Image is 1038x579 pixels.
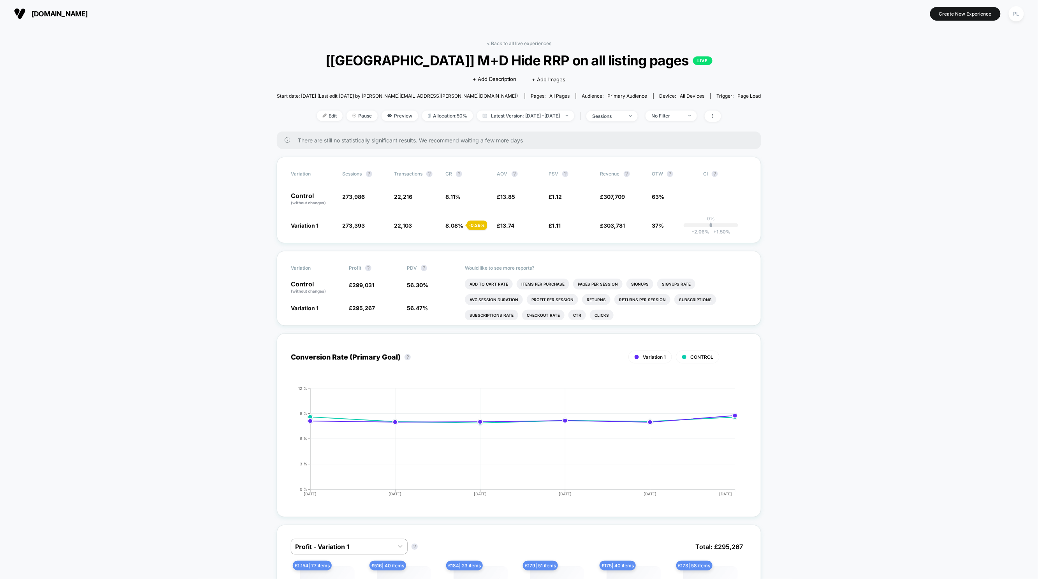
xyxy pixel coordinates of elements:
[562,171,568,177] button: ?
[394,171,422,177] span: Transactions
[412,544,418,550] button: ?
[600,222,625,229] span: £
[568,310,586,321] li: Ctr
[426,171,433,177] button: ?
[347,111,378,121] span: Pause
[629,115,632,117] img: end
[527,294,578,305] li: Profit Per Session
[291,193,334,206] p: Control
[522,310,565,321] li: Checkout Rate
[497,193,515,200] span: £
[291,200,326,205] span: (without changes)
[465,310,518,321] li: Subscriptions Rate
[445,193,461,200] span: 8.11 %
[652,222,664,229] span: 37%
[692,229,709,235] span: -2.06 %
[600,193,625,200] span: £
[477,111,574,121] span: Latest Version: [DATE] - [DATE]
[717,93,761,99] div: Trigger:
[676,561,713,570] span: £ 173 | 58 items
[483,114,487,118] img: calendar
[277,93,518,99] span: Start date: [DATE] (Last edit [DATE] by [PERSON_NAME][EMAIL_ADDRESS][PERSON_NAME][DOMAIN_NAME])
[301,52,737,68] span: [[GEOGRAPHIC_DATA]] M+D Hide RRP on all listing pages
[652,171,695,177] span: OTW
[690,354,713,360] span: CONTROL
[465,279,513,289] li: Add To Cart Rate
[604,193,625,200] span: 307,709
[523,561,558,570] span: £ 179 | 51 items
[291,171,334,177] span: Variation
[559,491,572,496] tspan: [DATE]
[349,282,374,288] span: £
[456,171,462,177] button: ?
[343,193,365,200] span: 273,986
[291,281,341,294] p: Control
[343,171,362,177] span: Sessions
[300,411,307,416] tspan: 9 %
[688,115,691,116] img: end
[343,222,365,229] span: 273,393
[644,491,657,496] tspan: [DATE]
[369,561,406,570] span: £ 516 | 40 items
[501,222,515,229] span: 13.74
[552,222,561,229] span: 1.11
[549,222,561,229] span: £
[349,305,375,311] span: £
[445,171,452,177] span: CR
[501,193,515,200] span: 13.85
[283,386,739,503] div: CONVERSION_RATE
[352,114,356,118] img: end
[349,265,361,271] span: Profit
[604,222,625,229] span: 303,781
[674,294,716,305] li: Subscriptions
[465,294,523,305] li: Avg Session Duration
[497,171,508,177] span: AOV
[382,111,418,121] span: Preview
[323,114,327,118] img: edit
[407,282,428,288] span: 56.30 %
[497,222,515,229] span: £
[738,93,761,99] span: Page Load
[693,56,713,65] p: LIVE
[291,289,326,293] span: (without changes)
[552,193,562,200] span: 1.12
[517,279,569,289] li: Items Per Purchase
[366,171,372,177] button: ?
[608,93,647,99] span: Primary Audience
[531,93,570,99] div: Pages:
[566,115,568,116] img: end
[512,171,518,177] button: ?
[707,216,715,221] p: 0%
[474,491,487,496] tspan: [DATE]
[600,561,636,570] span: £ 175 | 40 items
[300,436,307,441] tspan: 6 %
[680,93,705,99] span: all devices
[651,113,683,119] div: No Filter
[365,265,371,271] button: ?
[32,10,88,18] span: [DOMAIN_NAME]
[352,282,374,288] span: 299,031
[473,75,516,83] span: + Add Description
[643,354,666,360] span: Variation 1
[532,76,565,82] span: + Add Images
[12,7,90,20] button: [DOMAIN_NAME]
[352,305,375,311] span: 295,267
[590,310,614,321] li: Clicks
[549,171,558,177] span: PSV
[394,222,412,229] span: 22,103
[592,113,623,119] div: sessions
[298,386,307,391] tspan: 12 %
[582,93,647,99] div: Audience:
[405,354,411,360] button: ?
[1006,6,1026,22] button: PL
[657,279,695,289] li: Signups Rate
[667,171,673,177] button: ?
[720,491,732,496] tspan: [DATE]
[578,111,586,122] span: |
[487,40,551,46] a: < Back to all live experiences
[428,114,431,118] img: rebalance
[421,265,427,271] button: ?
[614,294,670,305] li: Returns Per Session
[465,265,747,271] p: Would like to see more reports?
[407,305,428,311] span: 56.47 %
